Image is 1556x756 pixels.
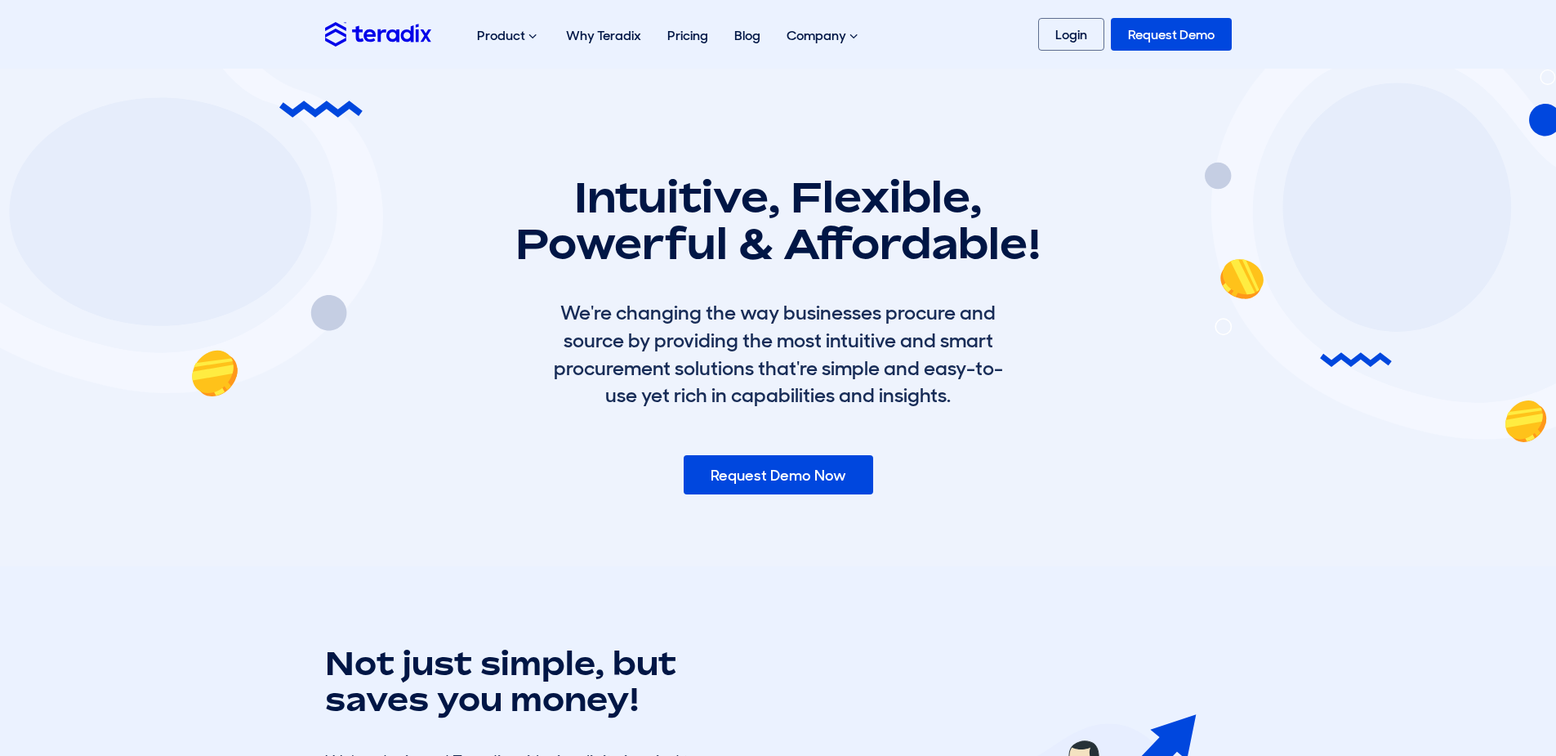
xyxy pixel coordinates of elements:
div: Product [464,10,553,62]
a: Blog [721,10,774,61]
img: Teradix logo [325,22,431,46]
a: Request Demo [1111,18,1232,51]
a: Login [1038,18,1104,51]
a: Pricing [654,10,721,61]
a: Why Teradix [553,10,654,61]
h1: Not just simple, but saves you money! [325,645,717,717]
a: Request Demo Now [684,455,873,494]
div: We're changing the way businesses procure and source by providing the most intuitive and smart pr... [550,299,1007,409]
div: Company [774,10,874,62]
h1: Intuitive, Flexible, Powerful & Affordable! [506,173,1050,266]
